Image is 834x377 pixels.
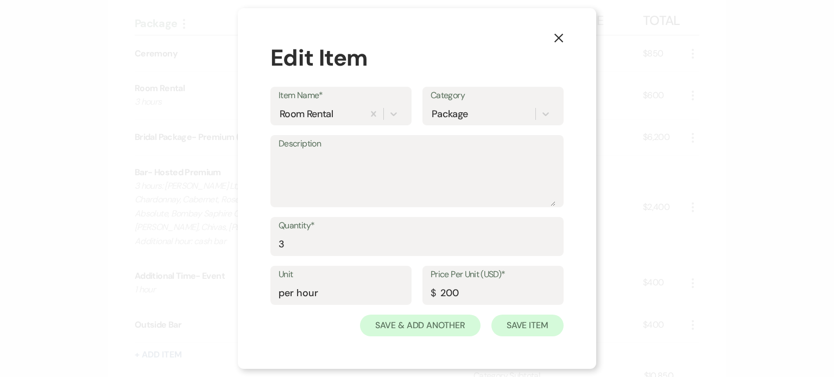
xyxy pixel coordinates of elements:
label: Category [431,88,555,104]
div: Edit Item [270,41,564,75]
div: Room Rental [280,107,333,122]
button: Save & Add Another [360,315,481,336]
label: Price Per Unit (USD)* [431,267,555,283]
label: Item Name* [279,88,403,104]
div: $ [431,286,435,301]
label: Unit [279,267,403,283]
label: Description [279,136,555,152]
div: Package [432,107,468,122]
button: Save Item [491,315,564,336]
label: Quantity* [279,218,555,234]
